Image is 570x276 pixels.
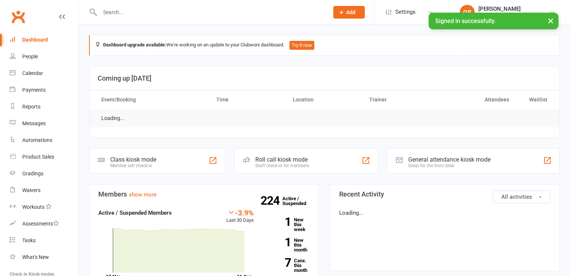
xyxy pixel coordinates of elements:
[265,237,291,248] strong: 1
[265,258,309,273] a: 7Canx. this month
[110,163,156,168] div: Member self check-in
[333,6,365,19] button: Add
[10,82,78,98] a: Payments
[22,221,59,227] div: Assessments
[544,13,557,29] button: ×
[10,115,78,132] a: Messages
[98,75,551,82] h3: Coming up [DATE]
[10,98,78,115] a: Reports
[9,7,27,26] a: Clubworx
[103,42,166,48] strong: Dashboard upgrade available:
[22,137,52,143] div: Automations
[408,156,491,163] div: General attendance kiosk mode
[22,187,40,193] div: Waivers
[286,90,363,109] th: Location
[339,191,550,198] h3: Recent Activity
[22,87,46,93] div: Payments
[22,70,43,76] div: Calendar
[516,90,554,109] th: Waitlist
[439,90,515,109] th: Attendees
[339,208,550,217] p: Loading...
[265,257,291,268] strong: 7
[435,17,496,25] span: Signed in successfully.
[408,163,491,168] div: Great for the front desk
[226,208,254,224] div: Last 30 Days
[10,32,78,48] a: Dashboard
[98,191,309,198] h3: Members
[22,53,38,59] div: People
[493,191,550,203] button: All activities
[265,238,309,252] a: 1New this month
[22,171,43,176] div: Gradings
[10,149,78,165] a: Product Sales
[95,90,210,109] th: Event/Booking
[22,120,46,126] div: Messages
[363,90,439,109] th: Trainer
[129,191,157,198] a: show more
[22,104,40,110] div: Reports
[282,191,315,211] a: 224Active / Suspended
[255,163,309,168] div: Staff check-in for members
[22,154,54,160] div: Product Sales
[10,65,78,82] a: Calendar
[10,215,78,232] a: Assessments
[98,7,324,17] input: Search...
[478,12,549,19] div: Premier Martial Arts Harrogate
[10,199,78,215] a: Workouts
[10,249,78,266] a: What's New
[10,48,78,65] a: People
[22,37,48,43] div: Dashboard
[22,204,45,210] div: Workouts
[346,9,356,15] span: Add
[22,237,36,243] div: Tasks
[501,194,532,200] span: All activities
[265,217,309,232] a: 1New this week
[289,41,314,50] button: Try it now
[10,132,78,149] a: Automations
[460,5,475,20] div: OS
[255,156,309,163] div: Roll call kiosk mode
[395,4,416,20] span: Settings
[89,35,560,56] div: We're working on an update to your Clubworx dashboard.
[261,195,282,206] strong: 224
[110,156,156,163] div: Class kiosk mode
[10,182,78,199] a: Waivers
[478,6,549,12] div: [PERSON_NAME]
[10,232,78,249] a: Tasks
[265,216,291,227] strong: 1
[226,208,254,217] div: -3.9%
[95,110,131,127] td: Loading...
[10,165,78,182] a: Gradings
[98,210,172,216] strong: Active / Suspended Members
[210,90,286,109] th: Time
[22,254,49,260] div: What's New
